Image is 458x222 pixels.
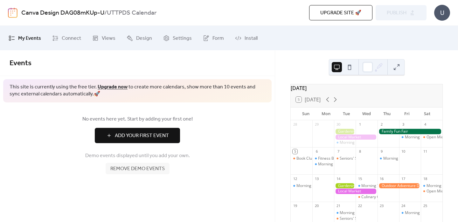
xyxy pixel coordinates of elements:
div: Fri [397,108,417,120]
div: Mon [316,108,337,120]
span: Design [136,33,152,43]
div: 30 [336,122,341,127]
div: Morning Yoga Bliss [291,183,312,189]
div: Morning Yoga Bliss [318,162,352,167]
a: Upgrade now [98,82,128,92]
span: Demo events displayed until you add your own. [85,152,190,160]
div: Morning Yoga Bliss [405,210,439,216]
div: 10 [401,149,406,154]
span: Upgrade site 🚀 [320,9,361,17]
b: UTTPDS Calendar [107,7,156,19]
div: Seniors' Social Tea [334,216,356,221]
div: 9 [379,149,384,154]
div: 17 [401,176,406,181]
div: 24 [401,204,406,208]
div: Fitness Bootcamp [312,156,334,161]
div: 5 [293,149,297,154]
a: Install [230,28,262,48]
a: Connect [47,28,86,48]
a: My Events [4,28,46,48]
div: 8 [357,149,362,154]
div: 16 [379,176,384,181]
a: Views [87,28,120,48]
div: Wed [357,108,377,120]
div: 4 [423,122,427,127]
span: Remove demo events [110,165,165,173]
a: Add Your First Event [10,128,265,143]
div: Morning Yoga Bliss [378,156,399,161]
div: 1 [357,122,362,127]
div: Open Mic Night [421,189,442,194]
div: Outdoor Adventure Day [378,183,421,189]
div: Book Club Gathering [291,156,312,161]
div: [DATE] [291,84,442,92]
div: Morning Yoga Bliss [356,183,377,189]
div: Sun [296,108,316,120]
div: Morning Yoga Bliss [334,210,356,216]
div: Morning Yoga Bliss [399,135,421,140]
div: Morning Yoga Bliss [312,162,334,167]
div: Morning Yoga Bliss [340,140,374,145]
div: 22 [357,204,362,208]
span: Views [102,33,115,43]
div: Sat [417,108,437,120]
div: 25 [423,204,427,208]
span: Events [10,56,31,70]
div: Tue [336,108,357,120]
div: 7 [336,149,341,154]
div: Seniors' Social Tea [334,156,356,161]
div: Morning Yoga Bliss [383,156,417,161]
div: 21 [336,204,341,208]
div: Morning Yoga Bliss [296,183,330,189]
div: Book Club Gathering [296,156,333,161]
div: Culinary Cooking Class [361,194,402,200]
span: Settings [173,33,192,43]
a: Settings [158,28,197,48]
div: Morning Yoga Bliss [361,183,395,189]
div: 28 [293,122,297,127]
div: Morning Yoga Bliss [334,140,356,145]
span: This site is currently using the free tier. to create more calendars, show more than 10 events an... [10,84,265,98]
b: / [104,7,107,19]
a: Form [198,28,229,48]
div: U [434,5,450,21]
div: Seniors' Social Tea [340,216,373,221]
div: Open Mic Night [427,189,454,194]
div: Morning Yoga Bliss [405,135,439,140]
div: Local Market [334,135,377,140]
span: Install [245,33,258,43]
div: 19 [293,204,297,208]
img: logo [8,8,17,18]
div: Morning Yoga Bliss [340,210,374,216]
span: Form [212,33,224,43]
span: My Events [18,33,41,43]
div: 29 [314,122,319,127]
div: 15 [357,176,362,181]
div: 3 [401,122,406,127]
span: No events here yet. Start by adding your first one! [10,115,265,123]
div: Gardening Workshop [334,129,356,134]
div: 6 [314,149,319,154]
div: Seniors' Social Tea [340,156,373,161]
div: Fitness Bootcamp [318,156,350,161]
div: 12 [293,176,297,181]
div: Open Mic Night [427,135,454,140]
div: Morning Yoga Bliss [399,210,421,216]
div: 23 [379,204,384,208]
div: 11 [423,149,427,154]
div: Open Mic Night [421,135,442,140]
span: Add Your First Event [115,132,169,140]
div: 18 [423,176,427,181]
button: Remove demo events [106,163,170,174]
div: 2 [379,122,384,127]
div: Morning Yoga Bliss [421,183,442,189]
button: Add Your First Event [95,128,180,143]
div: 14 [336,176,341,181]
a: Design [122,28,157,48]
div: Gardening Workshop [334,183,356,189]
div: Culinary Cooking Class [356,194,377,200]
div: 13 [314,176,319,181]
div: Thu [377,108,397,120]
div: Family Fun Fair [378,129,442,134]
div: 20 [314,204,319,208]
